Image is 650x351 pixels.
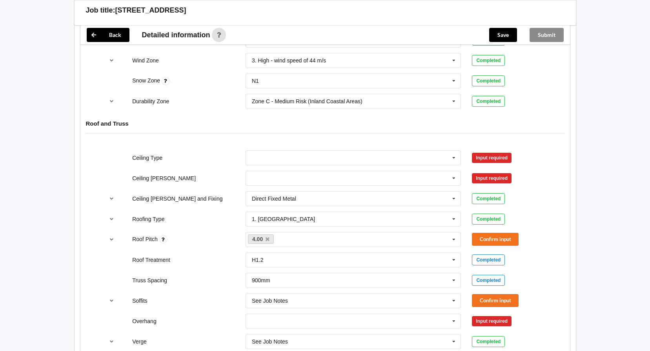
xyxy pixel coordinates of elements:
[472,75,505,86] div: Completed
[489,28,517,42] button: Save
[472,336,505,347] div: Completed
[472,173,512,183] div: Input required
[132,57,159,64] label: Wind Zone
[472,254,505,265] div: Completed
[104,294,119,308] button: reference-toggle
[472,275,505,286] div: Completed
[132,77,162,84] label: Snow Zone
[132,155,162,161] label: Ceiling Type
[132,257,170,263] label: Roof Treatment
[132,236,159,242] label: Roof Pitch
[86,6,115,15] h3: Job title:
[104,192,119,206] button: reference-toggle
[104,335,119,349] button: reference-toggle
[472,55,505,66] div: Completed
[252,278,270,283] div: 900mm
[132,196,222,202] label: Ceiling [PERSON_NAME] and Fixing
[472,193,505,204] div: Completed
[472,294,519,307] button: Confirm input
[132,338,147,345] label: Verge
[142,31,210,38] span: Detailed information
[252,339,288,344] div: See Job Notes
[104,53,119,68] button: reference-toggle
[132,277,167,283] label: Truss Spacing
[132,175,196,181] label: Ceiling [PERSON_NAME]
[104,94,119,108] button: reference-toggle
[252,196,296,201] div: Direct Fixed Metal
[472,214,505,225] div: Completed
[252,298,288,303] div: See Job Notes
[104,212,119,226] button: reference-toggle
[132,318,156,324] label: Overhang
[132,216,164,222] label: Roofing Type
[132,298,147,304] label: Soffits
[472,153,512,163] div: Input required
[472,316,512,326] div: Input required
[252,216,315,222] div: 1. [GEOGRAPHIC_DATA]
[132,98,169,104] label: Durability Zone
[252,257,264,263] div: H1.2
[87,28,129,42] button: Back
[86,120,564,127] h4: Roof and Truss
[252,58,326,63] div: 3. High - wind speed of 44 m/s
[252,99,362,104] div: Zone C - Medium Risk (Inland Coastal Areas)
[115,6,186,15] h3: [STREET_ADDRESS]
[472,233,519,246] button: Confirm input
[252,78,259,84] div: N1
[248,234,274,244] a: 4.00
[104,232,119,247] button: reference-toggle
[472,96,505,107] div: Completed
